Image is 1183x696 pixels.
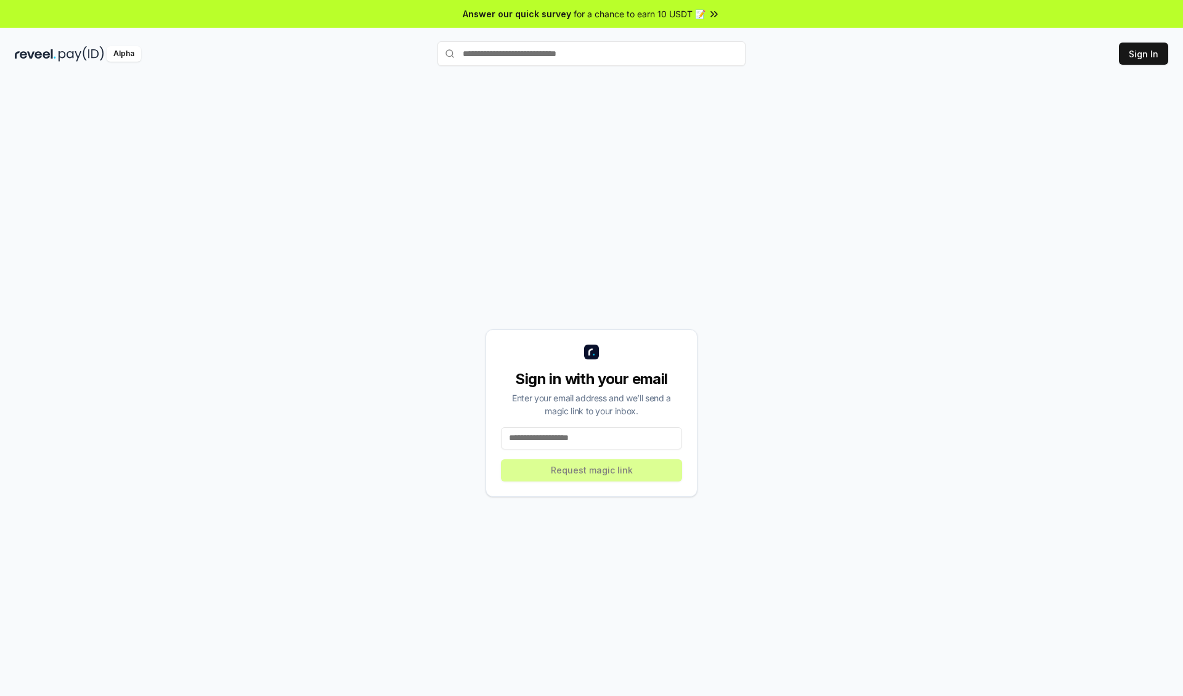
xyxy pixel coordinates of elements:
div: Alpha [107,46,141,62]
button: Sign In [1119,43,1168,65]
img: logo_small [584,345,599,359]
img: pay_id [59,46,104,62]
span: for a chance to earn 10 USDT 📝 [574,7,705,20]
div: Enter your email address and we’ll send a magic link to your inbox. [501,391,682,417]
span: Answer our quick survey [463,7,571,20]
div: Sign in with your email [501,369,682,389]
img: reveel_dark [15,46,56,62]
